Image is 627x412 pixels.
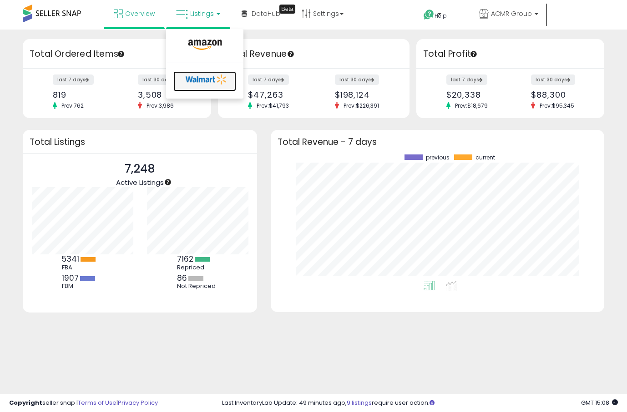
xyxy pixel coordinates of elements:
[248,90,307,99] div: $47,263
[177,253,193,264] b: 7162
[581,398,618,407] span: 2025-08-12 15:08 GMT
[450,102,492,109] span: Prev: $18,679
[279,5,295,14] div: Tooltip anchor
[138,90,195,99] div: 3,508
[9,399,158,407] div: seller snap | |
[53,90,110,99] div: 819
[116,160,164,178] p: 7,248
[177,264,218,271] div: Repriced
[222,399,618,407] div: Last InventoryLab Update: 49 minutes ago, require user action.
[30,139,250,145] h3: Total Listings
[62,264,103,271] div: FBA
[252,102,293,109] span: Prev: $41,793
[287,50,295,58] div: Tooltip anchor
[423,48,598,60] h3: Total Profit
[142,102,178,109] span: Prev: 3,986
[347,398,372,407] a: 9 listings
[177,273,187,283] b: 86
[190,9,214,18] span: Listings
[125,9,155,18] span: Overview
[116,178,164,187] span: Active Listings
[475,154,495,161] span: current
[339,102,384,109] span: Prev: $226,391
[446,90,504,99] div: $20,338
[62,273,79,283] b: 1907
[138,74,182,85] label: last 30 days
[531,90,588,99] div: $88,300
[62,283,103,290] div: FBM
[470,50,478,58] div: Tooltip anchor
[423,9,435,20] i: Get Help
[531,74,575,85] label: last 30 days
[248,74,289,85] label: last 7 days
[430,400,435,406] i: Click here to read more about un-synced listings.
[78,398,116,407] a: Terms of Use
[426,154,450,161] span: previous
[335,74,379,85] label: last 30 days
[435,12,447,20] span: Help
[446,74,487,85] label: last 7 days
[177,283,218,290] div: Not Repriced
[62,253,79,264] b: 5341
[335,90,394,99] div: $198,124
[252,9,280,18] span: DataHub
[30,48,204,60] h3: Total Ordered Items
[53,74,94,85] label: last 7 days
[416,2,465,30] a: Help
[278,139,597,145] h3: Total Revenue - 7 days
[118,398,158,407] a: Privacy Policy
[491,9,532,18] span: ACMR Group
[9,398,42,407] strong: Copyright
[225,48,403,60] h3: Total Revenue
[57,102,88,109] span: Prev: 762
[117,50,125,58] div: Tooltip anchor
[535,102,579,109] span: Prev: $95,345
[164,178,172,186] div: Tooltip anchor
